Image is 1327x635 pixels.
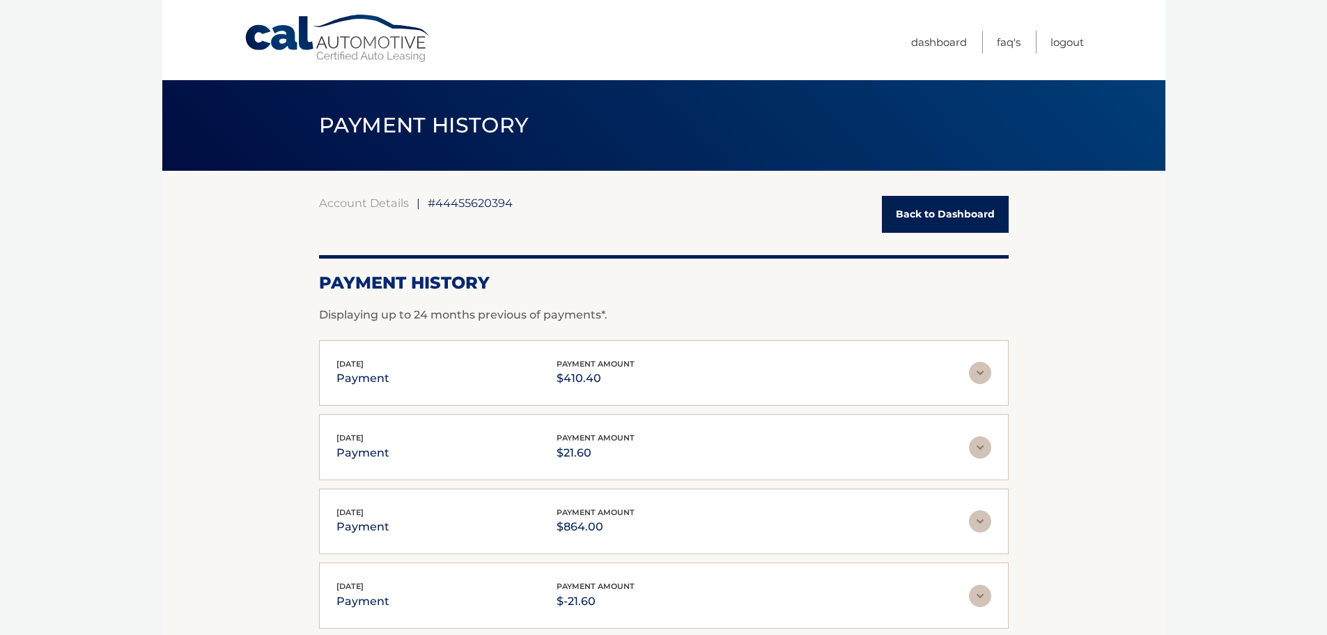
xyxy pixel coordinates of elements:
span: [DATE] [336,433,364,443]
a: Dashboard [911,31,967,54]
p: $-21.60 [557,592,635,611]
img: accordion-rest.svg [969,362,991,384]
span: [DATE] [336,581,364,591]
span: payment amount [557,359,635,369]
p: $864.00 [557,517,635,537]
p: Displaying up to 24 months previous of payments*. [319,307,1009,323]
span: | [417,196,420,210]
span: payment amount [557,433,635,443]
p: payment [336,369,389,388]
a: Logout [1050,31,1084,54]
h2: Payment History [319,273,1009,293]
span: [DATE] [336,507,364,517]
p: $21.60 [557,443,635,463]
span: payment amount [557,507,635,517]
span: #44455620394 [428,196,513,210]
p: payment [336,592,389,611]
span: PAYMENT HISTORY [319,112,529,138]
img: accordion-rest.svg [969,585,991,607]
a: Account Details [319,196,409,210]
img: accordion-rest.svg [969,510,991,533]
a: Cal Automotive [244,14,432,63]
img: accordion-rest.svg [969,436,991,459]
p: $410.40 [557,369,635,388]
p: payment [336,443,389,463]
span: payment amount [557,581,635,591]
span: [DATE] [336,359,364,369]
a: FAQ's [997,31,1021,54]
a: Back to Dashboard [882,196,1009,233]
p: payment [336,517,389,537]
